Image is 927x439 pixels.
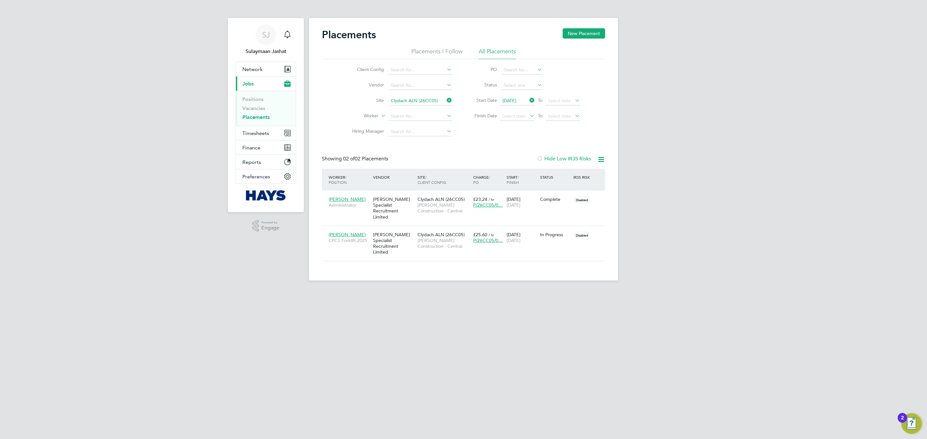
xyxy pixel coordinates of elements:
[242,114,270,120] a: Placements
[901,418,904,426] div: 2
[347,82,384,88] label: Vendor
[573,231,591,239] span: Disabled
[573,196,591,204] span: Disabled
[236,48,296,55] span: Sulaymaan Jashat
[236,190,296,201] a: Go to home page
[389,112,452,121] input: Search for...
[347,97,384,103] label: Site
[329,196,366,202] span: [PERSON_NAME]
[242,105,265,111] a: Vacancies
[347,128,384,134] label: Hiring Manager
[468,113,497,119] label: Finish Date
[417,202,470,214] span: [PERSON_NAME] Construction - Central
[389,127,452,136] input: Search for...
[417,196,465,202] span: Clydach ALN (26CC05)
[371,171,416,183] div: Vendor
[501,66,542,75] input: Search for...
[505,171,538,188] div: Start
[242,66,263,72] span: Network
[343,156,388,162] span: 02 Placements
[236,169,296,184] button: Preferences
[342,113,379,119] label: Worker
[329,175,347,185] span: / Position
[252,220,280,232] a: Powered byEngage
[473,175,490,185] span: / PO
[507,202,520,208] span: [DATE]
[473,237,503,243] span: P/26CC05/0…
[242,81,254,87] span: Jobs
[236,62,296,76] button: Network
[472,171,505,188] div: Charge
[327,193,605,198] a: [PERSON_NAME]Administrator[PERSON_NAME] Specialist Recruitment LimitedClydach ALN (26CC05)[PERSON...
[468,97,497,103] label: Start Date
[468,82,497,88] label: Status
[228,18,304,212] nav: Main navigation
[507,237,520,243] span: [DATE]
[371,228,416,258] div: [PERSON_NAME] Specialist Recruitment Limited
[322,156,389,162] div: Showing
[507,175,519,185] span: / Finish
[329,237,370,243] span: CPCS Forklift 2025
[563,28,605,39] button: New Placement
[236,126,296,140] button: Timesheets
[262,31,270,39] span: SJ
[236,24,296,55] a: SJSulaymaan Jashat
[389,96,452,105] input: Search for...
[371,193,416,223] div: [PERSON_NAME] Specialist Recruitment Limited
[329,202,370,208] span: Administrator
[505,193,538,211] div: [DATE]
[242,130,269,136] span: Timesheets
[327,228,605,234] a: [PERSON_NAME]CPCS Forklift 2025[PERSON_NAME] Specialist Recruitment LimitedClydach ALN (26CC05)[P...
[473,196,487,202] span: £23.24
[322,28,376,41] h2: Placements
[242,159,261,165] span: Reports
[416,171,472,188] div: Site
[501,81,542,90] input: Select one
[411,48,463,59] li: Placements I Follow
[489,197,494,202] span: / hr
[548,98,571,103] span: Select date
[537,156,591,162] label: Hide Low IR35 Risks
[329,232,366,237] span: [PERSON_NAME]
[489,232,494,237] span: / hr
[502,113,526,119] span: Select date
[473,232,487,237] span: £25.60
[343,156,355,162] span: 02 of
[236,91,296,126] div: Jobs
[347,67,384,72] label: Client Config
[417,237,470,249] span: [PERSON_NAME] Construction - Central
[261,225,279,231] span: Engage
[536,96,544,104] span: To
[468,67,497,72] label: PO
[502,98,516,103] span: [DATE]
[417,175,446,185] span: / Client Config
[901,413,922,434] button: Open Resource Center, 2 new notifications
[246,190,286,201] img: hays-logo-retina.png
[417,232,465,237] span: Clydach ALN (26CC05)
[236,140,296,155] button: Finance
[538,171,572,183] div: Status
[236,155,296,169] button: Reports
[473,202,503,208] span: P/26CC05/0…
[540,232,570,237] div: In Progress
[479,48,516,59] li: All Placements
[505,228,538,246] div: [DATE]
[389,81,452,90] input: Search for...
[236,76,296,91] button: Jobs
[327,171,371,188] div: Worker
[548,113,571,119] span: Select date
[242,96,264,102] a: Positions
[536,112,544,120] span: To
[261,220,279,225] span: Powered by
[242,145,260,151] span: Finance
[572,171,594,183] div: IR35 Risk
[242,174,270,180] span: Preferences
[389,66,452,75] input: Search for...
[540,196,570,202] div: Complete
